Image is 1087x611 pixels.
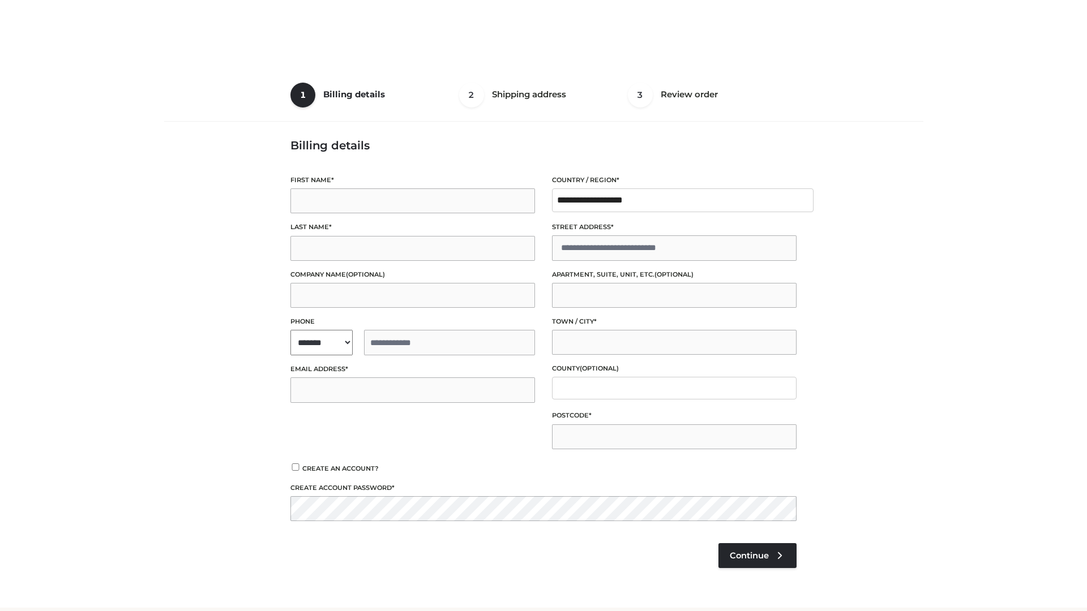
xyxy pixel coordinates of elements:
input: Create an account? [290,463,301,471]
span: Billing details [323,89,385,100]
label: Postcode [552,410,797,421]
span: Shipping address [492,89,566,100]
span: 3 [628,83,653,107]
h3: Billing details [290,139,797,152]
label: Apartment, suite, unit, etc. [552,269,797,280]
span: (optional) [654,270,694,278]
label: Phone [290,316,535,327]
label: Company name [290,269,535,280]
span: 1 [290,83,315,107]
span: Review order [661,89,718,100]
a: Continue [718,543,797,568]
label: Country / Region [552,175,797,186]
span: Create an account? [302,464,379,472]
span: 2 [459,83,484,107]
label: First name [290,175,535,186]
span: (optional) [346,270,385,278]
span: (optional) [580,364,619,372]
label: Last name [290,222,535,233]
label: Create account password [290,483,797,493]
label: Town / City [552,316,797,327]
label: County [552,363,797,374]
span: Continue [730,550,769,561]
label: Email address [290,364,535,375]
label: Street address [552,222,797,233]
